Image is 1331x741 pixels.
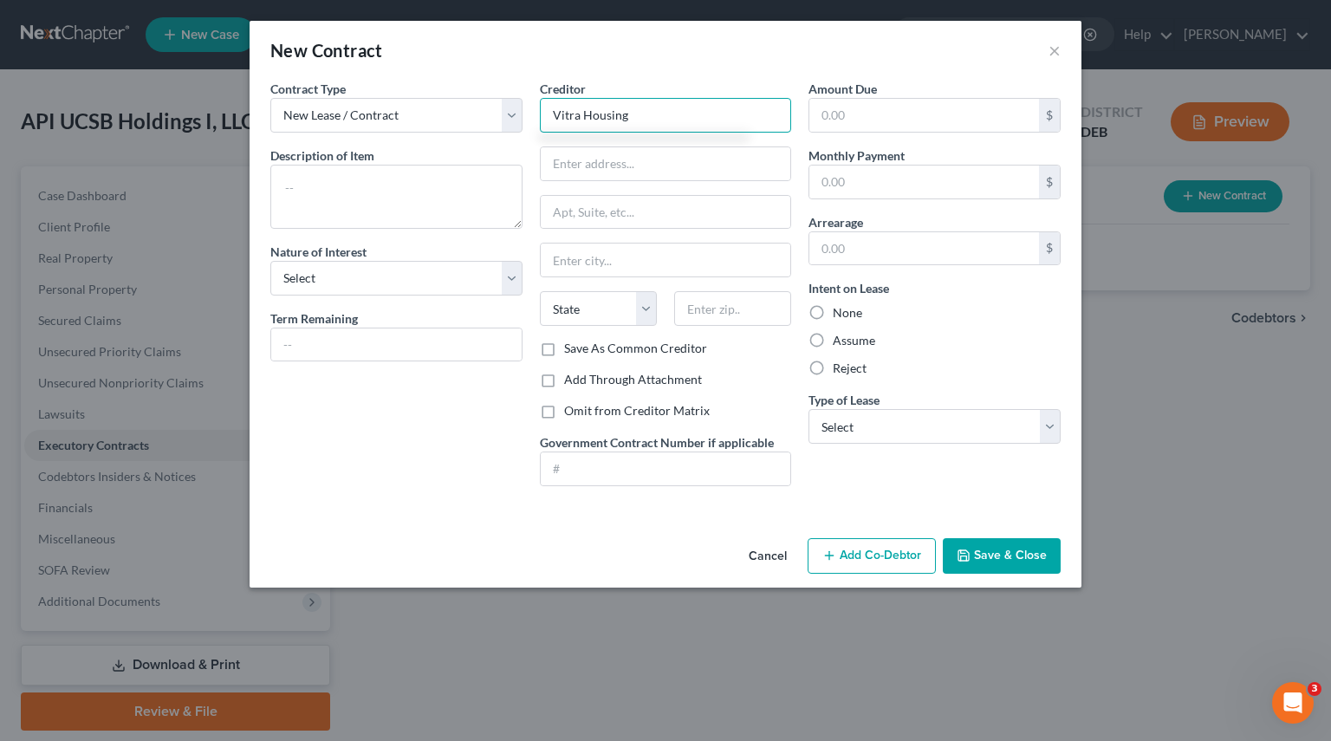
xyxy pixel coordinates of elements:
[735,540,801,575] button: Cancel
[270,243,367,261] label: Nature of Interest
[564,340,707,357] label: Save As Common Creditor
[271,328,522,361] input: --
[270,148,374,163] span: Description of Item
[1039,166,1060,198] div: $
[808,80,877,98] label: Amount Due
[808,538,936,575] button: Add Co-Debtor
[270,309,358,328] label: Term Remaining
[809,99,1039,132] input: 0.00
[541,452,791,485] input: #
[1039,99,1060,132] div: $
[1039,232,1060,265] div: $
[564,371,702,388] label: Add Through Attachment
[809,166,1039,198] input: 0.00
[270,80,346,98] label: Contract Type
[1049,40,1061,61] button: ×
[674,291,791,326] input: Enter zip..
[564,402,710,419] label: Omit from Creditor Matrix
[808,279,889,297] label: Intent on Lease
[808,146,905,165] label: Monthly Payment
[541,244,791,276] input: Enter city...
[540,433,774,452] label: Government Contract Number if applicable
[943,538,1061,575] button: Save & Close
[1308,682,1321,696] span: 3
[808,213,863,231] label: Arrearage
[1272,682,1314,724] iframe: Intercom live chat
[833,332,875,349] label: Assume
[540,98,792,133] input: Search creditor by name...
[833,304,862,322] label: None
[809,232,1039,265] input: 0.00
[541,147,791,180] input: Enter address...
[833,360,867,377] label: Reject
[541,196,791,229] input: Apt, Suite, etc...
[540,81,586,96] span: Creditor
[270,38,383,62] div: New Contract
[808,393,880,407] span: Type of Lease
